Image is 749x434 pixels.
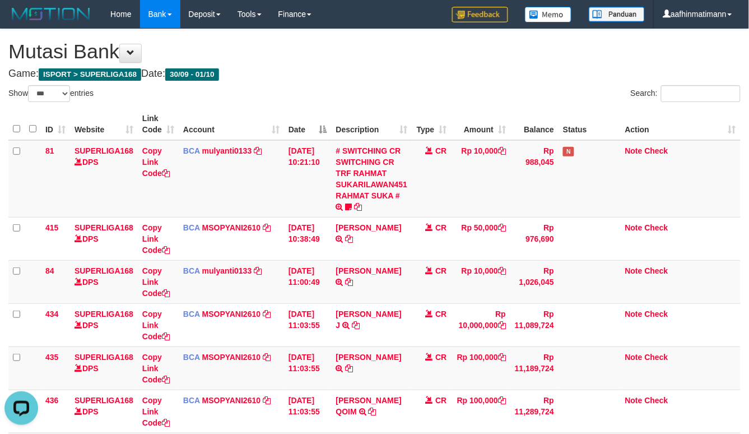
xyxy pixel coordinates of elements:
span: CR [435,223,446,232]
a: Copy KRISWANTO to clipboard [346,278,353,287]
span: CR [435,310,446,318]
span: BCA [183,310,200,318]
td: Rp 11,189,724 [510,347,559,390]
span: CR [435,146,446,155]
a: Check [645,396,668,405]
a: Copy AHMAD MUSTOFA QOIM to clipboard [369,407,376,416]
span: 435 [45,353,58,362]
a: Check [645,223,668,232]
th: Account: activate to sort column ascending [179,108,284,140]
a: SUPERLIGA168 [75,396,133,405]
td: Rp 988,045 [510,140,559,218]
td: Rp 10,000 [452,140,511,218]
a: Copy USMAN JAELANI to clipboard [346,234,353,243]
a: Copy Rp 10,000 to clipboard [498,146,506,155]
button: Open LiveChat chat widget [4,4,38,38]
a: SUPERLIGA168 [75,266,133,275]
td: [DATE] 11:03:55 [284,390,332,433]
a: Copy MSOPYANI2610 to clipboard [263,223,271,232]
a: MSOPYANI2610 [202,396,261,405]
a: Copy # SWITCHING CR SWITCHING CR TRF RAHMAT SUKARILAWAN451 RAHMAT SUKA # to clipboard [354,202,362,211]
td: Rp 10,000 [452,260,511,303]
a: Copy Rp 10,000 to clipboard [498,266,506,275]
label: Search: [631,85,741,102]
a: Copy MSOPYANI2610 to clipboard [263,396,271,405]
a: Copy MSOPYANI2610 to clipboard [263,310,271,318]
td: Rp 1,026,045 [510,260,559,303]
a: [PERSON_NAME] [336,223,402,232]
a: Copy Link Code [142,396,170,427]
span: CR [435,353,446,362]
a: Copy RICHARD ALYENDRA J to clipboard [352,321,360,330]
span: CR [435,266,446,275]
span: 30/09 - 01/10 [165,68,219,81]
img: Feedback.jpg [452,7,508,22]
a: Copy mulyanti0133 to clipboard [254,266,262,275]
a: SUPERLIGA168 [75,146,133,155]
td: DPS [70,140,138,218]
a: Copy Rp 100,000 to clipboard [498,353,506,362]
a: SUPERLIGA168 [75,310,133,318]
a: Note [625,266,643,275]
td: DPS [70,390,138,433]
select: Showentries [28,85,70,102]
td: Rp 50,000 [452,217,511,260]
td: DPS [70,260,138,303]
h1: Mutasi Bank [8,40,741,63]
a: Note [625,223,643,232]
td: Rp 100,000 [452,347,511,390]
td: Rp 10,000,000 [452,303,511,347]
a: Note [625,146,643,155]
td: Rp 976,690 [510,217,559,260]
span: BCA [183,266,200,275]
a: # SWITCHING CR SWITCHING CR TRF RAHMAT SUKARILAWAN451 RAHMAT SUKA # [336,146,408,200]
a: Note [625,310,643,318]
a: [PERSON_NAME] J [336,310,402,330]
input: Search: [661,85,741,102]
a: Check [645,146,668,155]
th: ID: activate to sort column ascending [41,108,70,140]
img: MOTION_logo.png [8,6,94,22]
h4: Game: Date: [8,68,741,80]
a: Copy Rp 100,000 to clipboard [498,396,506,405]
a: Copy Link Code [142,266,170,298]
a: Copy mulyanti0133 to clipboard [254,146,262,155]
a: mulyanti0133 [202,146,252,155]
th: Website: activate to sort column ascending [70,108,138,140]
td: [DATE] 10:38:49 [284,217,332,260]
span: BCA [183,396,200,405]
a: SUPERLIGA168 [75,223,133,232]
a: Copy Link Code [142,146,170,178]
td: Rp 100,000 [452,390,511,433]
th: Date: activate to sort column descending [284,108,332,140]
span: 84 [45,266,54,275]
a: [PERSON_NAME] QOIM [336,396,402,416]
span: 434 [45,310,58,318]
th: Balance [510,108,559,140]
a: SUPERLIGA168 [75,353,133,362]
a: MSOPYANI2610 [202,223,261,232]
span: 436 [45,396,58,405]
a: Note [625,353,643,362]
td: [DATE] 10:21:10 [284,140,332,218]
span: BCA [183,353,200,362]
label: Show entries [8,85,94,102]
th: Status [559,108,621,140]
a: Copy Rp 50,000 to clipboard [498,223,506,232]
span: BCA [183,146,200,155]
span: 81 [45,146,54,155]
span: BCA [183,223,200,232]
a: Copy Link Code [142,223,170,255]
a: [PERSON_NAME] [336,353,402,362]
td: DPS [70,347,138,390]
a: Copy NANA SUDIARNA to clipboard [346,364,353,373]
td: [DATE] 11:03:55 [284,347,332,390]
a: Check [645,353,668,362]
th: Action: activate to sort column ascending [621,108,741,140]
img: panduan.png [589,7,645,22]
td: DPS [70,303,138,347]
a: Check [645,310,668,318]
a: [PERSON_NAME] [336,266,402,275]
th: Description: activate to sort column ascending [332,108,412,140]
a: Check [645,266,668,275]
